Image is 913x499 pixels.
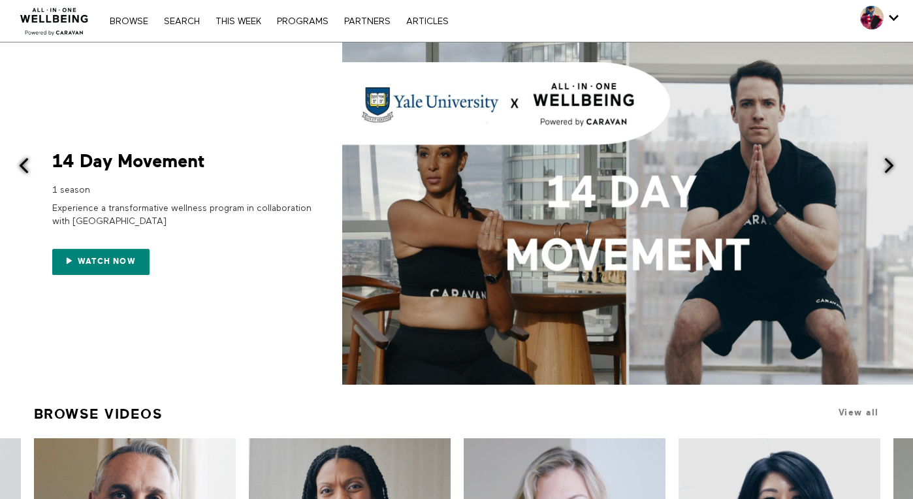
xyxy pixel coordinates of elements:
a: THIS WEEK [209,17,268,26]
a: Browse [103,17,155,26]
a: Search [157,17,206,26]
a: Browse Videos [34,400,163,428]
a: PROGRAMS [270,17,335,26]
nav: Primary [103,14,455,27]
a: View all [839,408,879,417]
a: ARTICLES [400,17,455,26]
a: PARTNERS [338,17,397,26]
